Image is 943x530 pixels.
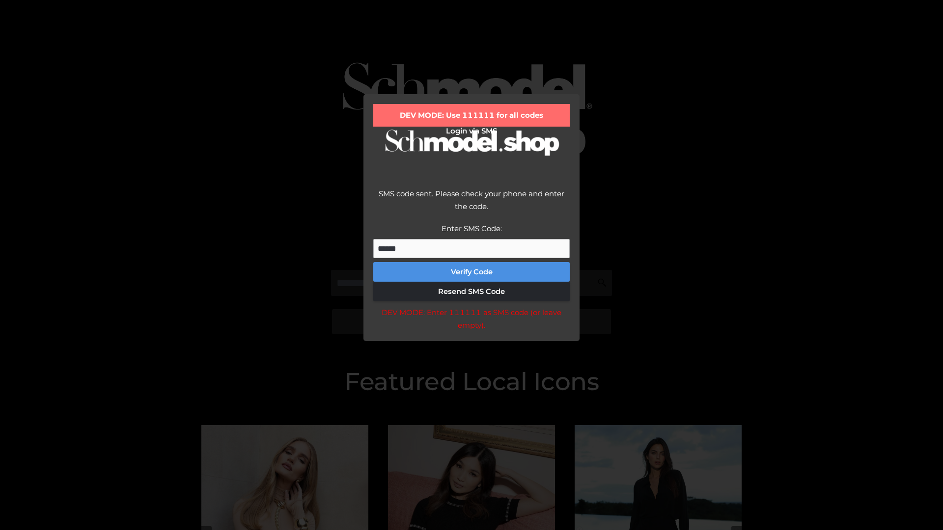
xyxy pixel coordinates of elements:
[373,262,570,282] button: Verify Code
[373,127,570,135] h2: Login via SMS
[442,224,502,233] label: Enter SMS Code:
[373,104,570,127] div: DEV MODE: Use 111111 for all codes
[373,306,570,331] div: DEV MODE: Enter 111111 as SMS code (or leave empty).
[373,187,570,222] div: SMS code sent. Please check your phone and enter the code.
[373,282,570,301] button: Resend SMS Code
